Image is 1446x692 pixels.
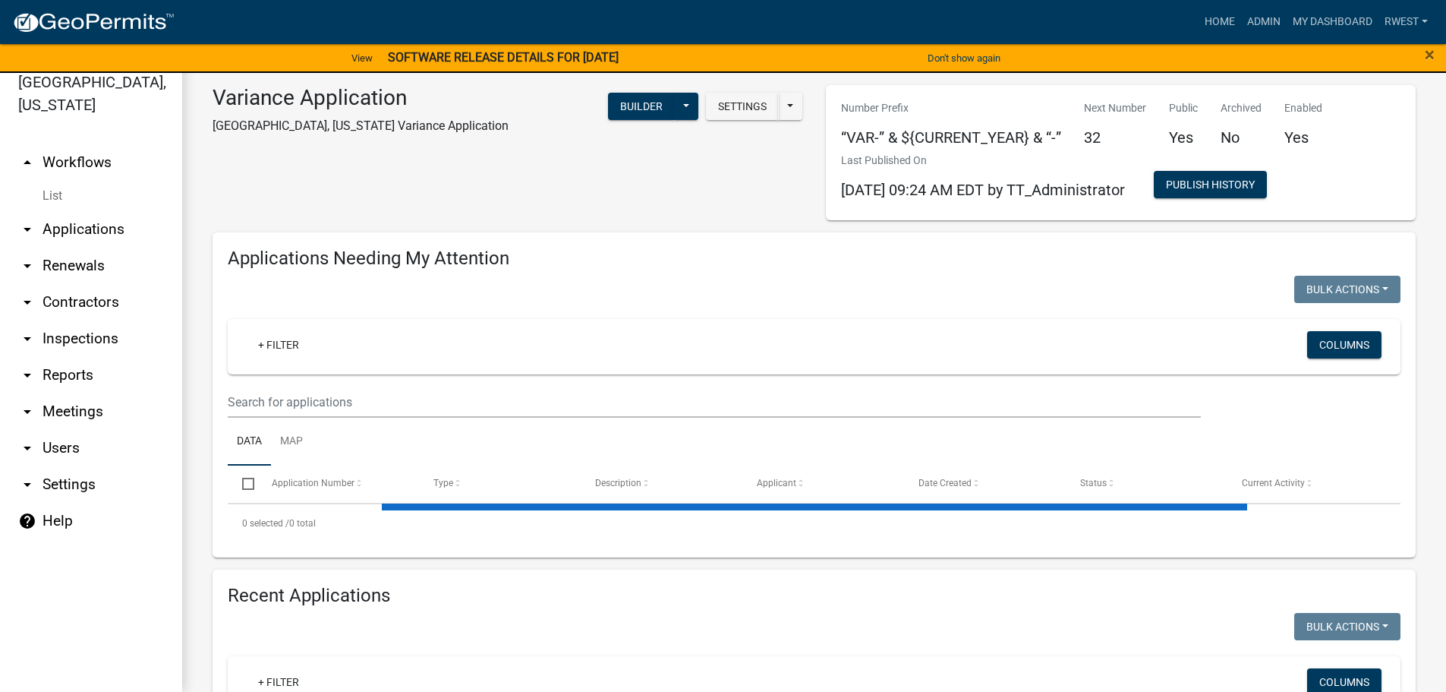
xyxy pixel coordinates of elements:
i: arrow_drop_down [18,293,36,311]
i: arrow_drop_down [18,366,36,384]
a: rwest [1378,8,1434,36]
button: Bulk Actions [1294,276,1400,303]
p: Public [1169,100,1198,116]
a: My Dashboard [1287,8,1378,36]
i: arrow_drop_down [18,257,36,275]
datatable-header-cell: Select [228,466,257,502]
datatable-header-cell: Type [418,466,580,502]
datatable-header-cell: Application Number [257,466,418,502]
button: Don't show again [921,46,1007,71]
strong: SOFTWARE RELEASE DETAILS FOR [DATE] [388,50,619,65]
a: Admin [1241,8,1287,36]
div: 0 total [228,504,1400,542]
span: [DATE] 09:24 AM EDT by TT_Administrator [841,181,1125,199]
button: Bulk Actions [1294,613,1400,640]
p: Enabled [1284,100,1322,116]
span: 0 selected / [242,518,289,529]
span: Type [433,478,453,488]
i: arrow_drop_down [18,220,36,239]
span: Application Number [272,478,354,488]
a: Map [271,418,312,466]
a: Data [228,418,271,466]
h5: 32 [1084,128,1146,147]
i: arrow_drop_down [18,439,36,457]
i: help [18,512,36,530]
i: arrow_drop_down [18,476,36,494]
button: Publish History [1154,171,1267,198]
span: Description [595,478,641,488]
i: arrow_drop_up [18,153,36,172]
a: Home [1199,8,1241,36]
span: Current Activity [1242,478,1305,488]
h5: Yes [1169,128,1198,147]
h4: Recent Applications [228,585,1400,607]
i: arrow_drop_down [18,403,36,421]
datatable-header-cell: Current Activity [1227,466,1389,502]
h5: No [1221,128,1262,147]
span: × [1425,44,1435,65]
input: Search for applications [228,387,1201,418]
span: Status [1080,478,1107,488]
h3: Variance Application [213,85,509,111]
datatable-header-cell: Date Created [904,466,1066,502]
h5: Yes [1284,128,1322,147]
span: Applicant [757,478,796,488]
button: Builder [608,93,675,120]
p: Last Published On [841,153,1125,169]
button: Close [1425,46,1435,64]
h5: “VAR-” & ${CURRENT_YEAR} & “-” [841,128,1061,147]
p: Number Prefix [841,100,1061,116]
datatable-header-cell: Applicant [742,466,904,502]
h4: Applications Needing My Attention [228,248,1400,270]
span: Date Created [918,478,972,488]
button: Settings [706,93,779,120]
p: Archived [1221,100,1262,116]
p: [GEOGRAPHIC_DATA], [US_STATE] Variance Application [213,117,509,135]
a: View [345,46,379,71]
wm-modal-confirm: Workflow Publish History [1154,179,1267,191]
a: + Filter [246,331,311,359]
p: Next Number [1084,100,1146,116]
datatable-header-cell: Description [581,466,742,502]
i: arrow_drop_down [18,330,36,348]
datatable-header-cell: Status [1066,466,1227,502]
button: Columns [1307,331,1381,359]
